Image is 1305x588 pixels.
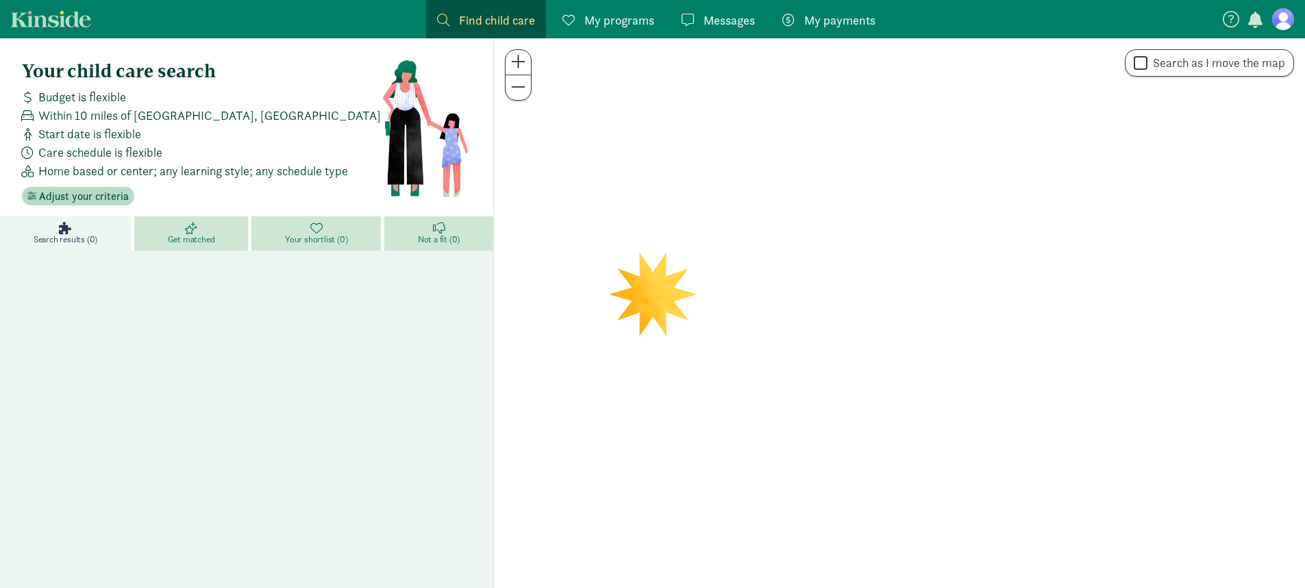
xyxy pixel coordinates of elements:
span: Messages [704,11,755,29]
span: Start date is flexible [38,125,141,143]
span: Within 10 miles of [GEOGRAPHIC_DATA], [GEOGRAPHIC_DATA] [38,106,381,125]
span: Budget is flexible [38,88,126,106]
span: Care schedule is flexible [38,143,162,162]
span: Get matched [168,234,215,245]
span: Adjust your criteria [39,188,129,205]
a: Your shortlist (0) [251,216,384,251]
label: Search as I move the map [1147,55,1285,71]
a: Not a fit (0) [384,216,493,251]
span: Your shortlist (0) [285,234,347,245]
button: Adjust your criteria [22,187,134,206]
a: Get matched [134,216,251,251]
h4: Your child care search [22,60,382,82]
span: Not a fit (0) [418,234,460,245]
span: Find child care [459,11,535,29]
span: Search results (0) [34,234,97,245]
span: My programs [584,11,654,29]
a: Kinside [11,10,91,27]
span: Home based or center; any learning style; any schedule type [38,162,348,180]
span: My payments [804,11,875,29]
